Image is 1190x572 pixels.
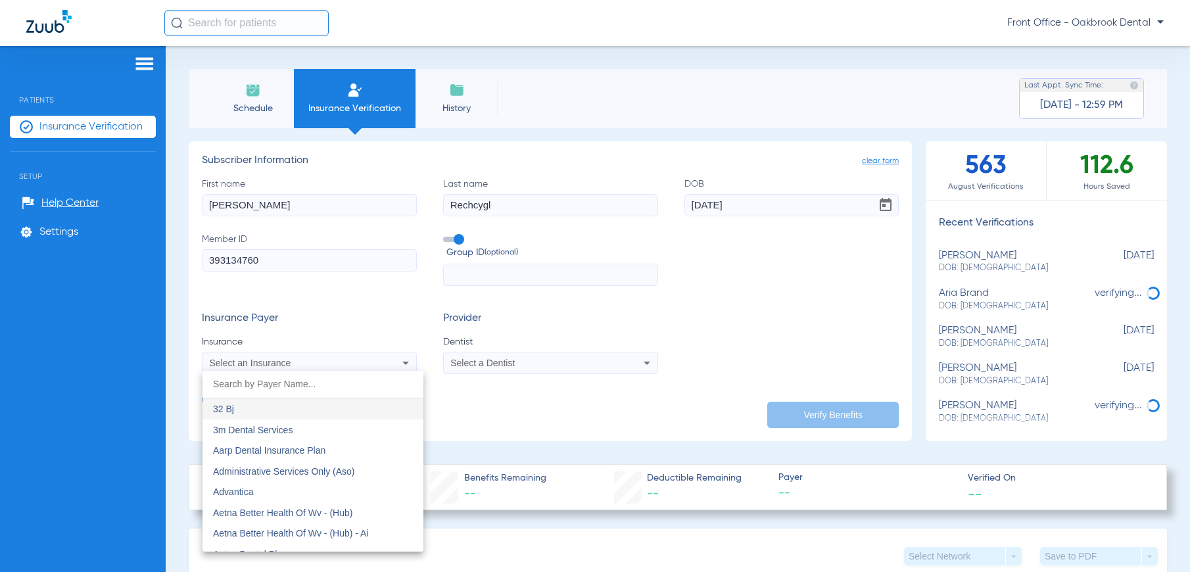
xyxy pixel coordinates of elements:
span: 3m Dental Services [213,425,293,435]
input: dropdown search [202,371,423,398]
span: Advantica [213,487,253,497]
span: Aetna Better Health Of Wv - (Hub) [213,508,352,518]
iframe: Chat Widget [1124,509,1190,572]
span: Aarp Dental Insurance Plan [213,445,325,456]
span: 32 Bj [213,404,234,414]
span: Aetna Dental Plans [213,549,292,560]
span: Administrative Services Only (Aso) [213,466,355,477]
span: Aetna Better Health Of Wv - (Hub) - Ai [213,528,369,538]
